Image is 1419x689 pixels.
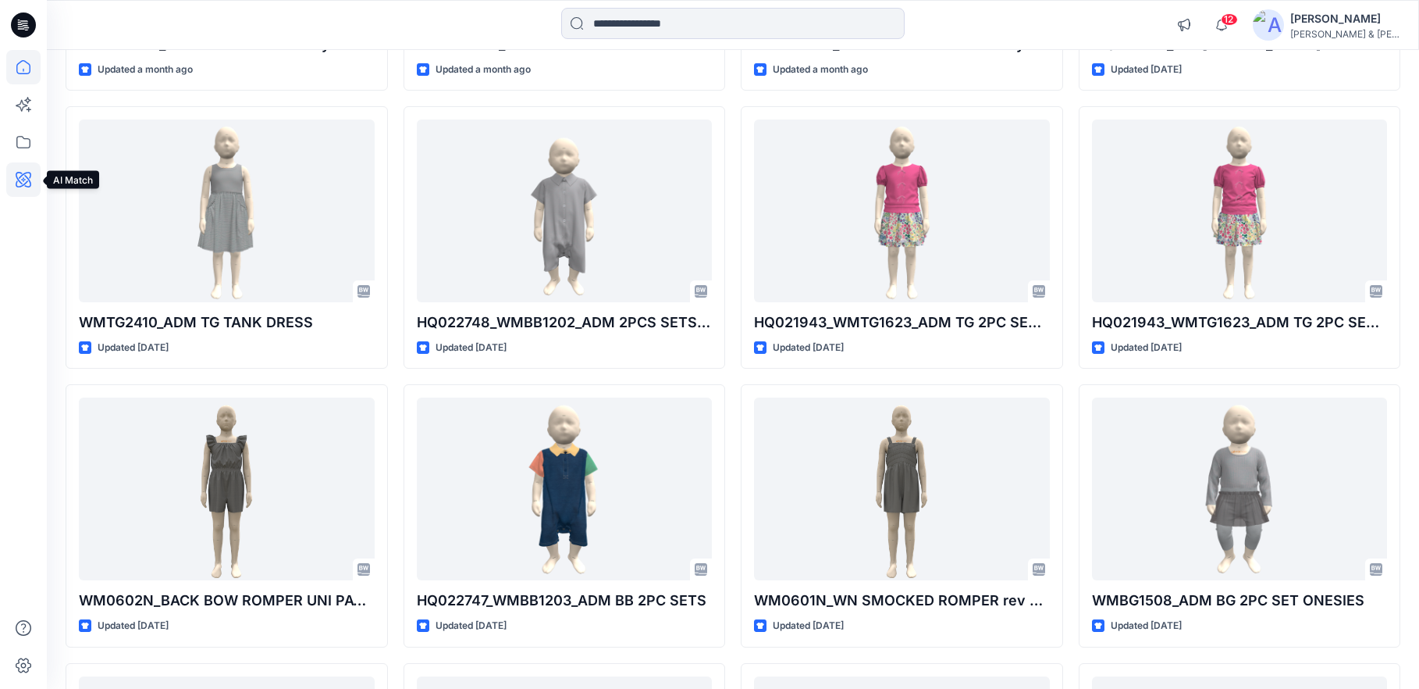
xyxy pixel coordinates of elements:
p: Updated [DATE] [1111,340,1182,356]
p: Updated [DATE] [436,340,507,356]
p: Updated a month ago [773,62,868,78]
p: HQ022748_WMBB1202_ADM 2PCS SETS remove hat colorways 6.16 [417,312,713,334]
p: HQ021943_WMTG1623_ADM TG 2PC SET OPT2 D V NOTCH CF [754,312,1050,334]
p: Updated [DATE] [436,618,507,634]
a: WM0601N_WN SMOCKED ROMPER rev pattern 06.11 [754,398,1050,580]
p: Updated a month ago [98,62,193,78]
p: WMBG1508_ADM BG 2PC SET ONESIES [1092,590,1388,612]
p: HQ022747_WMBB1203_ADM BB 2PC SETS [417,590,713,612]
a: HQ021943_WMTG1623_ADM TG 2PC SET OPT1 D INSIDE BINDING [1092,120,1388,302]
p: Updated [DATE] [1111,62,1182,78]
p: Updated [DATE] [98,618,169,634]
div: [PERSON_NAME] & [PERSON_NAME] [1290,28,1399,40]
span: 12 [1221,13,1238,26]
p: Updated a month ago [436,62,531,78]
a: WMTG2410_ADM TG TANK DRESS [79,120,375,302]
img: avatar [1253,9,1284,41]
p: WM0601N_WN SMOCKED ROMPER rev pattern 06.11 [754,590,1050,612]
p: Updated [DATE] [773,340,844,356]
a: HQ021943_WMTG1623_ADM TG 2PC SET OPT2 D V NOTCH CF [754,120,1050,302]
a: WMBG1508_ADM BG 2PC SET ONESIES [1092,398,1388,580]
p: WMTG2410_ADM TG TANK DRESS [79,312,375,334]
a: HQ022748_WMBB1202_ADM 2PCS SETS remove hat colorways 6.16 [417,120,713,302]
a: HQ022747_WMBB1203_ADM BB 2PC SETS [417,398,713,580]
p: HQ021943_WMTG1623_ADM TG 2PC SET OPT1 D INSIDE BINDING [1092,312,1388,334]
p: WM0602N_BACK BOW ROMPER UNI PATTERN [79,590,375,612]
p: Updated [DATE] [773,618,844,634]
div: [PERSON_NAME] [1290,9,1399,28]
a: WM0602N_BACK BOW ROMPER UNI PATTERN [79,398,375,580]
p: Updated [DATE] [1111,618,1182,634]
p: Updated [DATE] [98,340,169,356]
